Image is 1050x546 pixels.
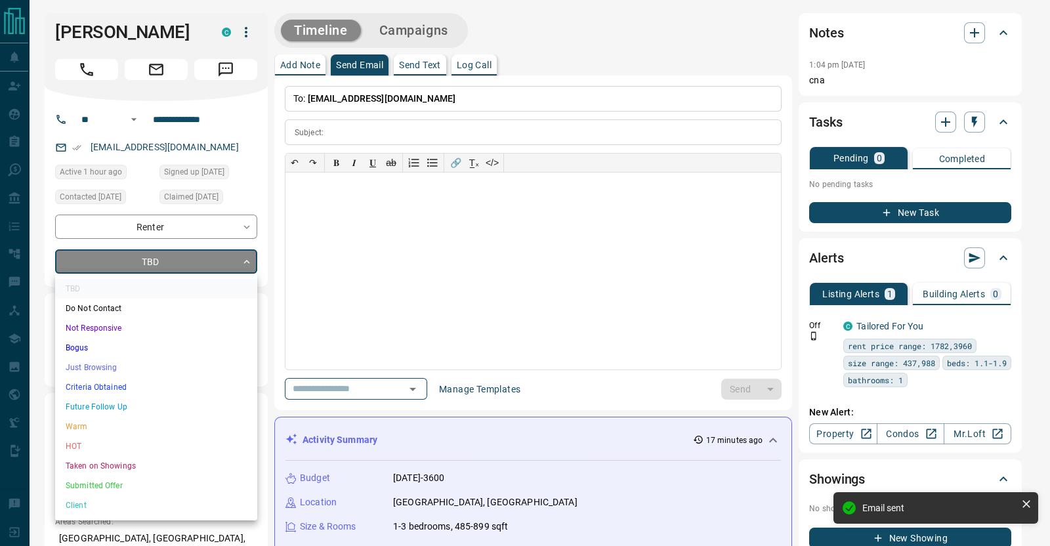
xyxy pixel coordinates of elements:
li: Client [55,495,257,515]
li: Criteria Obtained [55,377,257,397]
li: Submitted Offer [55,476,257,495]
li: Bogus [55,338,257,358]
li: Future Follow Up [55,397,257,417]
li: Do Not Contact [55,299,257,318]
li: Taken on Showings [55,456,257,476]
div: Email sent [862,503,1016,513]
li: Just Browsing [55,358,257,377]
li: Not Responsive [55,318,257,338]
li: HOT [55,436,257,456]
li: Warm [55,417,257,436]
